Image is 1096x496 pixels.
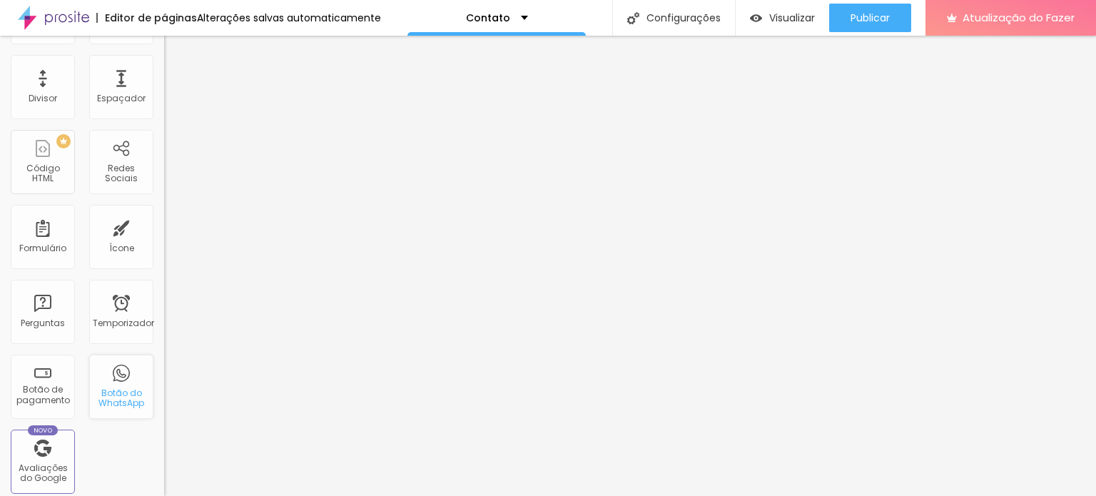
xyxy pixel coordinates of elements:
[16,383,70,405] font: Botão de pagamento
[29,92,57,104] font: Divisor
[750,12,762,24] img: view-1.svg
[963,10,1075,25] font: Atualização do Fazer
[164,36,1096,496] iframe: Editor
[769,11,815,25] font: Visualizar
[105,162,138,184] font: Redes Sociais
[19,242,66,254] font: Formulário
[97,92,146,104] font: Espaçador
[109,242,134,254] font: Ícone
[736,4,829,32] button: Visualizar
[851,11,890,25] font: Publicar
[646,11,721,25] font: Configurações
[627,12,639,24] img: Ícone
[197,11,381,25] font: Alterações salvas automaticamente
[19,462,68,484] font: Avaliações do Google
[34,426,53,435] font: Novo
[105,11,197,25] font: Editor de páginas
[98,387,144,409] font: Botão do WhatsApp
[21,317,65,329] font: Perguntas
[26,162,60,184] font: Código HTML
[466,11,510,25] font: Contato
[93,317,154,329] font: Temporizador
[829,4,911,32] button: Publicar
